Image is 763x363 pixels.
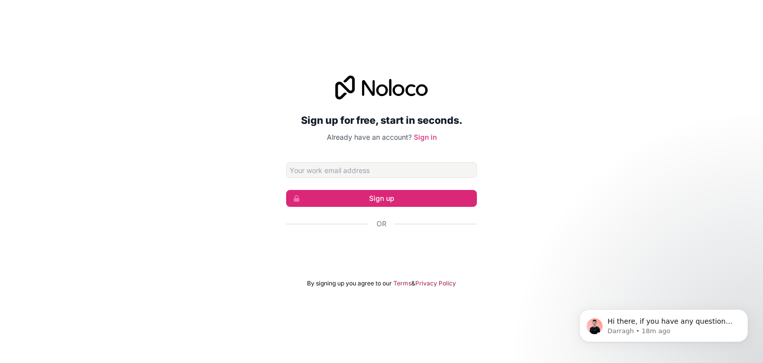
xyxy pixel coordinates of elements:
[414,133,437,141] a: Sign in
[411,279,415,287] span: &
[286,190,477,207] button: Sign up
[327,133,412,141] span: Already have an account?
[564,288,763,358] iframe: Intercom notifications message
[393,279,411,287] a: Terms
[377,219,386,229] span: Or
[286,111,477,129] h2: Sign up for free, start in seconds.
[281,240,482,262] iframe: Sign in with Google Button
[415,279,456,287] a: Privacy Policy
[307,279,392,287] span: By signing up you agree to our
[286,162,477,178] input: Email address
